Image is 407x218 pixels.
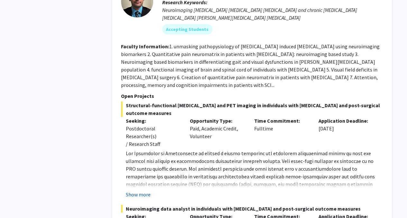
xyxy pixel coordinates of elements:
span: Structural-functional [MEDICAL_DATA] and PET imaging in individuals with [MEDICAL_DATA] and post-... [121,101,383,117]
div: Neuroimaging [MEDICAL_DATA] [MEDICAL_DATA] [MEDICAL_DATA] and chronic [MEDICAL_DATA] [MEDICAL_DAT... [162,6,383,22]
p: Seeking: [126,117,180,125]
p: Application Deadline: [319,117,373,125]
p: Open Projects [121,92,383,100]
div: Postdoctoral Researcher(s) / Research Staff [126,125,180,148]
div: Paid, Academic Credit, Volunteer [185,117,249,148]
div: [DATE] [314,117,378,148]
iframe: Chat [5,189,27,213]
span: Neuroimaging data analyst in individuals with [MEDICAL_DATA] and post-surgical outcome measures [121,205,383,213]
p: Opportunity Type: [190,117,245,125]
p: Time Commitment: [254,117,309,125]
b: Faculty Information: [121,43,169,50]
div: Fulltime [249,117,314,148]
fg-read-more: 1. unmasking pathopysiology of [MEDICAL_DATA] induced [MEDICAL_DATA] using neuroimaging biomarker... [121,43,380,88]
mat-chip: Accepting Students [162,24,212,34]
button: Show more [126,191,151,198]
